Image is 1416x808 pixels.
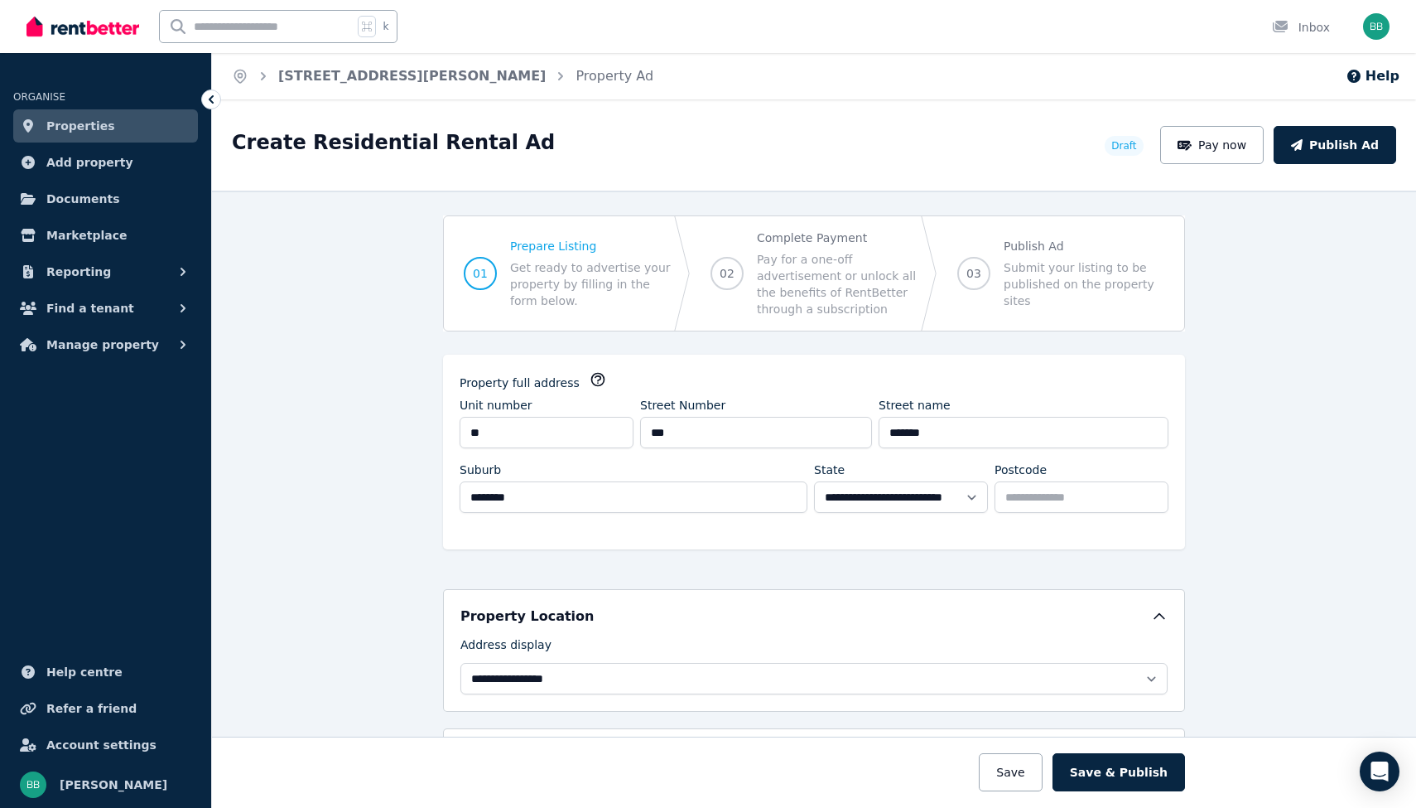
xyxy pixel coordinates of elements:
[510,259,671,309] span: Get ready to advertise your property by filling in the form below.
[13,146,198,179] a: Add property
[26,14,139,39] img: RentBetter
[13,328,198,361] button: Manage property
[46,116,115,136] span: Properties
[46,335,159,355] span: Manage property
[720,265,734,282] span: 02
[13,109,198,143] a: Properties
[13,255,198,288] button: Reporting
[640,397,725,414] label: Street Number
[757,251,918,317] span: Pay for a one-off advertisement or unlock all the benefits of RentBetter through a subscription
[460,607,594,627] h5: Property Location
[1004,238,1164,254] span: Publish Ad
[879,397,951,414] label: Street name
[46,262,111,282] span: Reporting
[13,692,198,725] a: Refer a friend
[232,129,555,156] h1: Create Residential Rental Ad
[460,397,532,414] label: Unit number
[576,68,653,84] a: Property Ad
[46,189,120,209] span: Documents
[1111,139,1136,152] span: Draft
[1004,259,1164,309] span: Submit your listing to be published on the property sites
[966,265,981,282] span: 03
[46,699,137,718] span: Refer a friend
[46,298,134,318] span: Find a tenant
[757,230,918,246] span: Complete Payment
[13,728,198,762] a: Account settings
[510,238,671,254] span: Prepare Listing
[383,20,388,33] span: k
[1272,19,1330,36] div: Inbox
[13,91,65,103] span: ORGANISE
[20,772,46,798] img: Bilal Bordie
[979,753,1042,791] button: Save
[46,662,123,682] span: Help centre
[460,375,580,391] label: Property full address
[212,53,673,99] nav: Breadcrumb
[1160,126,1264,164] button: Pay now
[278,68,546,84] a: [STREET_ADDRESS][PERSON_NAME]
[460,462,501,478] label: Suburb
[473,265,488,282] span: 01
[460,636,551,660] label: Address display
[46,225,127,245] span: Marketplace
[1360,752,1399,791] div: Open Intercom Messenger
[13,292,198,325] button: Find a tenant
[1363,13,1390,40] img: Bilal Bordie
[60,775,167,795] span: [PERSON_NAME]
[13,219,198,252] a: Marketplace
[995,462,1047,478] label: Postcode
[13,656,198,689] a: Help centre
[1052,753,1185,791] button: Save & Publish
[13,182,198,215] a: Documents
[1274,126,1396,164] button: Publish Ad
[1346,66,1399,86] button: Help
[443,215,1185,331] nav: Progress
[814,462,845,478] label: State
[46,152,133,172] span: Add property
[46,735,157,755] span: Account settings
